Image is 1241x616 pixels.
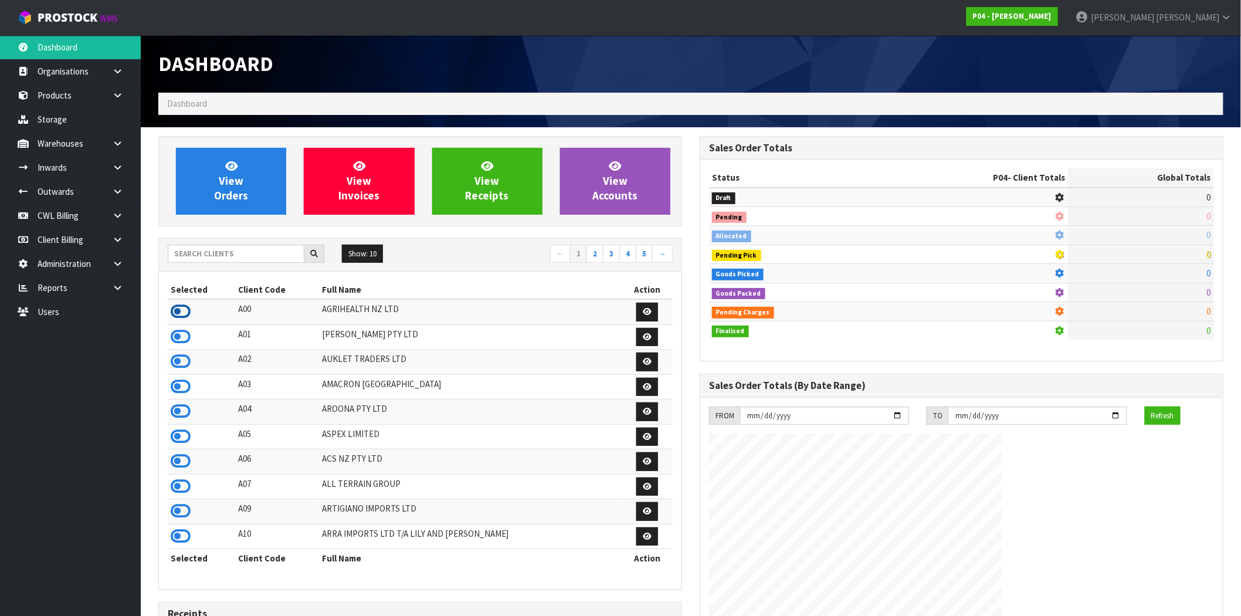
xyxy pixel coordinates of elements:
span: ProStock [38,10,97,25]
td: A03 [235,374,319,400]
th: - Client Totals [876,168,1069,187]
th: Selected [168,549,235,568]
td: A07 [235,474,319,499]
span: View Accounts [592,159,638,203]
td: AROONA PTY LTD [319,400,622,425]
td: ARTIGIANO IMPORTS LTD [319,499,622,524]
span: 0 [1207,192,1211,203]
a: ViewAccounts [560,148,670,215]
th: Selected [168,280,235,299]
span: View Receipts [466,159,509,203]
a: ← [550,245,571,263]
a: ViewReceipts [432,148,542,215]
td: ARRA IMPORTS LTD T/A LILY AND [PERSON_NAME] [319,524,622,549]
td: A09 [235,499,319,524]
button: Refresh [1145,407,1181,425]
a: 1 [570,245,587,263]
td: A10 [235,524,319,549]
span: 0 [1207,287,1211,298]
th: Full Name [319,549,622,568]
td: A02 [235,350,319,375]
a: P04 - [PERSON_NAME] [967,7,1058,26]
td: AMACRON [GEOGRAPHIC_DATA] [319,374,622,400]
td: AUKLET TRADERS LTD [319,350,622,375]
span: 0 [1207,268,1211,279]
a: 2 [586,245,603,263]
span: Goods Packed [712,288,765,300]
th: Status [709,168,876,187]
a: ViewInvoices [304,148,414,215]
span: Pending Charges [712,307,774,319]
span: Dashboard [158,51,273,76]
span: Draft [712,192,735,204]
th: Action [622,549,673,568]
strong: P04 - [PERSON_NAME] [973,11,1052,21]
span: [PERSON_NAME] [1091,12,1154,23]
span: 0 [1207,325,1211,336]
nav: Page navigation [429,245,673,265]
span: 0 [1207,306,1211,317]
a: 4 [619,245,636,263]
td: AGRIHEALTH NZ LTD [319,299,622,324]
span: Dashboard [167,98,207,109]
td: ACS NZ PTY LTD [319,449,622,475]
span: P04 [993,172,1008,183]
span: 0 [1207,211,1211,222]
span: Goods Picked [712,269,764,280]
th: Action [622,280,673,299]
img: cube-alt.png [18,10,32,25]
span: View Invoices [338,159,379,203]
span: Pending Pick [712,250,761,262]
span: 0 [1207,249,1211,260]
span: Allocated [712,231,751,242]
a: 5 [636,245,653,263]
span: Pending [712,212,747,224]
th: Client Code [235,280,319,299]
td: A05 [235,424,319,449]
td: A00 [235,299,319,324]
th: Global Totals [1068,168,1214,187]
span: [PERSON_NAME] [1156,12,1219,23]
td: [PERSON_NAME] PTY LTD [319,324,622,350]
a: 3 [603,245,620,263]
th: Full Name [319,280,622,299]
h3: Sales Order Totals [709,143,1214,154]
td: ASPEX LIMITED [319,424,622,449]
span: Finalised [712,326,749,337]
button: Show: 10 [342,245,383,263]
span: View Orders [214,159,248,203]
input: Search clients [168,245,304,263]
h3: Sales Order Totals (By Date Range) [709,380,1214,391]
div: TO [927,407,948,425]
td: A04 [235,400,319,425]
div: FROM [709,407,740,425]
span: 0 [1207,229,1211,241]
td: ALL TERRAIN GROUP [319,474,622,499]
small: WMS [100,13,118,24]
td: A01 [235,324,319,350]
a: → [652,245,673,263]
a: ViewOrders [176,148,286,215]
th: Client Code [235,549,319,568]
td: A06 [235,449,319,475]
